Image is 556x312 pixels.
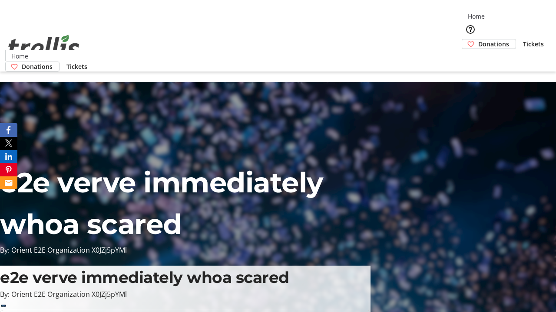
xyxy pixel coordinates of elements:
span: Tickets [523,39,544,49]
a: Donations [462,39,516,49]
a: Tickets [516,39,551,49]
button: Cart [462,49,479,66]
span: Tickets [66,62,87,71]
img: Orient E2E Organization X0JZj5pYMl's Logo [5,25,83,68]
a: Home [6,52,33,61]
a: Donations [5,62,60,71]
span: Home [468,12,485,21]
span: Home [11,52,28,61]
a: Home [462,12,490,21]
span: Donations [478,39,509,49]
button: Help [462,21,479,38]
span: Donations [22,62,53,71]
a: Tickets [60,62,94,71]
